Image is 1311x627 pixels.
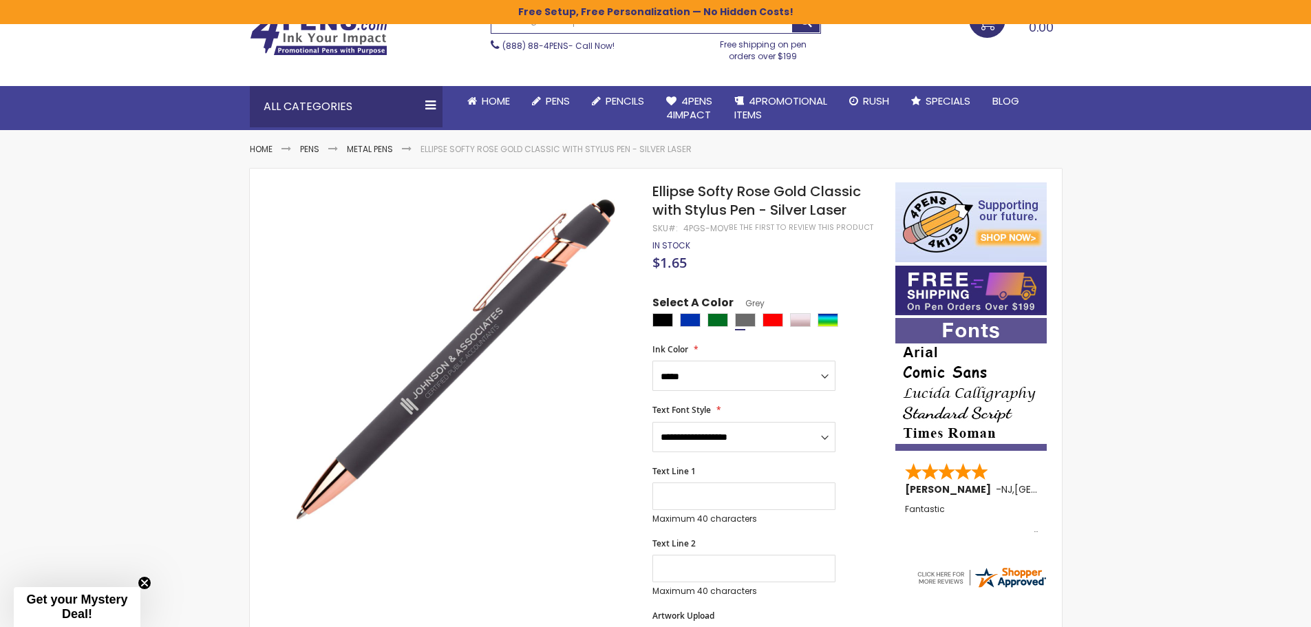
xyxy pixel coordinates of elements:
a: Be the first to review this product [729,222,873,233]
span: Text Font Style [652,404,711,416]
span: $1.65 [652,253,687,272]
a: Metal Pens [347,143,393,155]
span: Blog [992,94,1019,108]
span: Home [482,94,510,108]
div: Red [763,313,783,327]
div: Grey [735,313,756,327]
div: Black [652,313,673,327]
a: Pencils [581,86,655,116]
div: Availability [652,240,690,251]
span: In stock [652,240,690,251]
a: 4Pens4impact [655,86,723,131]
img: 4pens 4 kids [895,182,1047,262]
span: [PERSON_NAME] [905,482,996,496]
a: Home [250,143,273,155]
a: Pens [521,86,581,116]
div: Fantastic [905,504,1038,534]
img: font-personalization-examples [895,318,1047,451]
strong: SKU [652,222,678,234]
div: 4PGS-MOV [683,223,729,234]
span: Pens [546,94,570,108]
span: - Call Now! [502,40,615,52]
a: (888) 88-4PENS [502,40,568,52]
img: Free shipping on orders over $199 [895,266,1047,315]
span: Select A Color [652,295,734,314]
img: 4pens.com widget logo [915,565,1047,590]
a: Specials [900,86,981,116]
p: Maximum 40 characters [652,513,835,524]
button: Close teaser [138,576,151,590]
a: Blog [981,86,1030,116]
span: 0.00 [1029,19,1054,36]
a: 4PROMOTIONALITEMS [723,86,838,131]
span: - , [996,482,1116,496]
span: Pencils [606,94,644,108]
div: Free shipping on pen orders over $199 [705,34,821,61]
a: Rush [838,86,900,116]
div: Rose Gold [790,313,811,327]
span: 4PROMOTIONAL ITEMS [734,94,827,122]
span: Ink Color [652,343,688,355]
span: [GEOGRAPHIC_DATA] [1014,482,1116,496]
img: gray-ellipse-softy-rose-gold-classic-with-stylus-silver-laser-mov_1.jpg [277,181,635,538]
div: All Categories [250,86,443,127]
span: Get your Mystery Deal! [26,593,127,621]
span: Ellipse Softy Rose Gold Classic with Stylus Pen - Silver Laser [652,182,861,220]
p: Maximum 40 characters [652,586,835,597]
span: NJ [1001,482,1012,496]
a: 4pens.com certificate URL [915,581,1047,593]
div: Assorted [818,313,838,327]
span: Specials [926,94,970,108]
li: Ellipse Softy Rose Gold Classic with Stylus Pen - Silver Laser [420,144,692,155]
a: Home [456,86,521,116]
img: 4Pens Custom Pens and Promotional Products [250,12,387,56]
span: 4Pens 4impact [666,94,712,122]
div: Get your Mystery Deal!Close teaser [14,587,140,627]
div: Green [707,313,728,327]
span: Text Line 2 [652,538,696,549]
span: Grey [734,297,765,309]
a: Pens [300,143,319,155]
span: Rush [863,94,889,108]
div: Blue [680,313,701,327]
span: Artwork Upload [652,610,714,621]
span: Text Line 1 [652,465,696,477]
